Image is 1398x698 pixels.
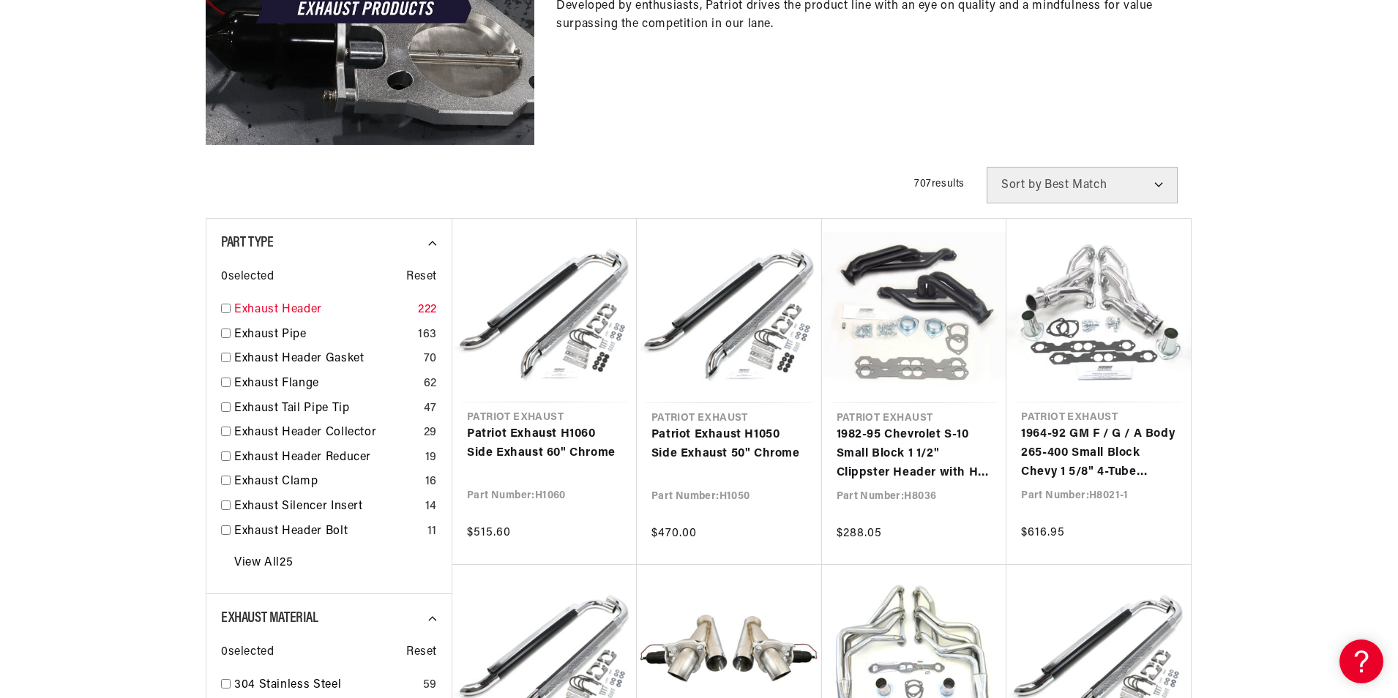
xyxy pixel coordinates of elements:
[221,611,318,626] span: Exhaust Material
[234,473,419,492] a: Exhaust Clamp
[837,426,993,482] a: 1982-95 Chevrolet S-10 Small Block 1 1/2" Clippster Header with Hi-Temp Black Coating
[424,350,437,369] div: 70
[424,424,437,443] div: 29
[234,498,419,517] a: Exhaust Silencer Insert
[1001,179,1042,191] span: Sort by
[406,268,437,287] span: Reset
[425,473,437,492] div: 16
[234,301,412,320] a: Exhaust Header
[424,399,437,419] div: 47
[651,426,807,463] a: Patriot Exhaust H1050 Side Exhaust 50" Chrome
[234,375,418,394] a: Exhaust Flange
[425,498,437,517] div: 14
[987,167,1178,203] select: Sort by
[914,179,965,189] span: 707 results
[234,522,422,541] a: Exhaust Header Bolt
[423,676,437,695] div: 59
[234,399,418,419] a: Exhaust Tail Pipe Tip
[234,554,293,573] a: View All 25
[427,522,437,541] div: 11
[424,375,437,394] div: 62
[234,424,418,443] a: Exhaust Header Collector
[1021,425,1176,481] a: 1964-92 GM F / G / A Body 265-400 Small Block Chevy 1 5/8" 4-Tube Clippster Header with Metallic ...
[467,425,622,462] a: Patriot Exhaust H1060 Side Exhaust 60" Chrome
[234,676,417,695] a: 304 Stainless Steel
[234,449,419,468] a: Exhaust Header Reducer
[418,326,437,345] div: 163
[221,643,274,662] span: 0 selected
[418,301,437,320] div: 222
[406,643,437,662] span: Reset
[221,236,273,250] span: Part Type
[425,449,437,468] div: 19
[221,268,274,287] span: 0 selected
[234,326,412,345] a: Exhaust Pipe
[234,350,418,369] a: Exhaust Header Gasket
